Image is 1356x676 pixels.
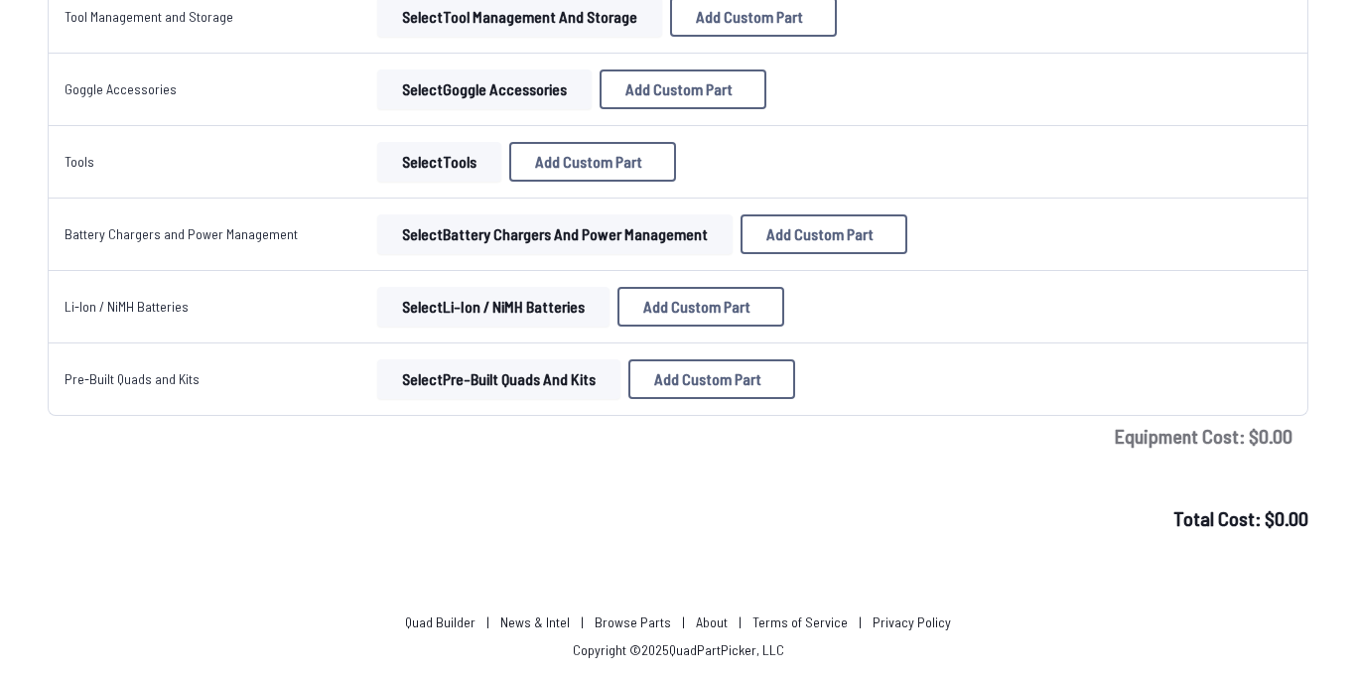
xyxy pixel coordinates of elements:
span: Add Custom Part [654,371,761,387]
button: SelectLi-Ion / NiMH Batteries [377,287,610,327]
a: News & Intel [500,613,570,630]
a: Quad Builder [405,613,475,630]
a: Li-Ion / NiMH Batteries [65,298,189,315]
a: SelectGoggle Accessories [373,69,596,109]
a: Tools [65,153,94,170]
a: SelectTools [373,142,505,182]
span: Add Custom Part [643,299,750,315]
button: Add Custom Part [617,287,784,327]
a: Privacy Policy [873,613,951,630]
span: Total Cost: $ 0.00 [1173,506,1308,530]
button: SelectPre-Built Quads and Kits [377,359,620,399]
p: Copyright © 2025 QuadPartPicker, LLC [573,640,784,660]
a: SelectBattery Chargers and Power Management [373,214,737,254]
a: Terms of Service [752,613,848,630]
td: Equipment Cost: $ 0.00 [48,416,1308,456]
button: Add Custom Part [509,142,676,182]
a: Goggle Accessories [65,80,177,97]
a: Pre-Built Quads and Kits [65,370,200,387]
button: SelectTools [377,142,501,182]
button: SelectGoggle Accessories [377,69,592,109]
span: Add Custom Part [696,9,803,25]
span: Add Custom Part [766,226,874,242]
a: SelectPre-Built Quads and Kits [373,359,624,399]
span: Add Custom Part [625,81,733,97]
button: Add Custom Part [600,69,766,109]
a: About [696,613,728,630]
button: SelectBattery Chargers and Power Management [377,214,733,254]
a: Browse Parts [595,613,671,630]
button: Add Custom Part [628,359,795,399]
span: Add Custom Part [535,154,642,170]
a: SelectLi-Ion / NiMH Batteries [373,287,613,327]
a: Battery Chargers and Power Management [65,225,298,242]
p: | | | | | [397,612,959,632]
button: Add Custom Part [741,214,907,254]
a: Tool Management and Storage [65,8,233,25]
